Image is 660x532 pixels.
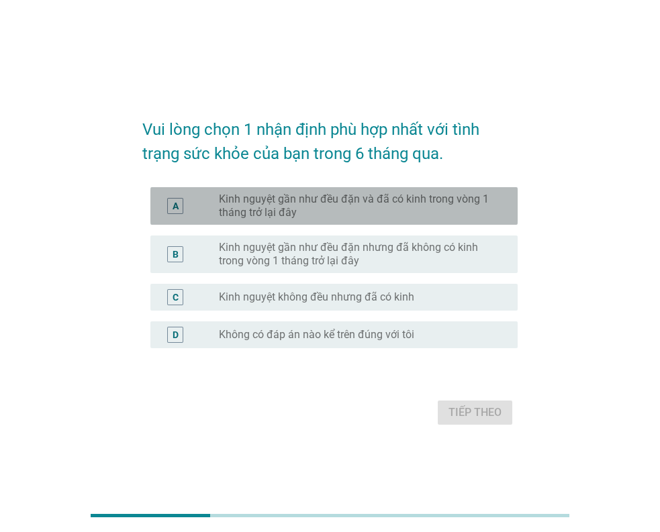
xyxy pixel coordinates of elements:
label: Kinh nguyệt gần như đều đặn nhưng đã không có kinh trong vòng 1 tháng trở lại đây [219,241,496,268]
div: B [173,247,179,261]
label: Không có đáp án nào kể trên đúng với tôi [219,328,414,341]
div: A [173,199,179,213]
label: Kinh nguyệt gần như đều đặn và đã có kinh trong vòng 1 tháng trở lại đây [219,193,496,219]
div: C [173,290,179,304]
div: D [173,327,179,341]
label: Kinh nguyệt không đều nhưng đã có kinh [219,290,414,304]
h2: Vui lòng chọn 1 nhận định phù hợp nhất với tình trạng sức khỏe của bạn trong 6 tháng qua. [142,104,518,166]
